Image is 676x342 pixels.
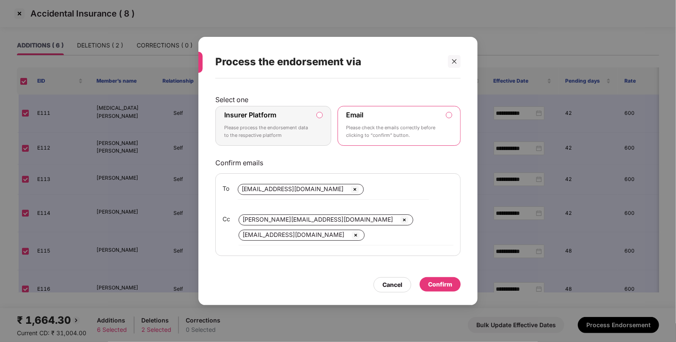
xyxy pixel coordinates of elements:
input: EmailPlease check the emails correctly before clicking to “confirm” button. [446,112,452,118]
p: Please process the endorsement data to the respective platform [224,124,311,139]
span: Cc [223,214,230,224]
label: Insurer Platform [224,111,276,119]
div: Confirm [428,280,452,289]
img: svg+xml;base64,PHN2ZyBpZD0iQ3Jvc3MtMzJ4MzIiIHhtbG5zPSJodHRwOi8vd3d3LnczLm9yZy8yMDAwL3N2ZyIgd2lkdG... [350,184,360,195]
div: Process the endorsement via [215,45,440,78]
input: Insurer PlatformPlease process the endorsement data to the respective platform [317,112,322,118]
img: svg+xml;base64,PHN2ZyBpZD0iQ3Jvc3MtMzJ4MzIiIHhtbG5zPSJodHRwOi8vd3d3LnczLm9yZy8yMDAwL3N2ZyIgd2lkdG... [399,215,409,225]
p: Please check the emails correctly before clicking to “confirm” button. [346,124,440,139]
span: [PERSON_NAME][EMAIL_ADDRESS][DOMAIN_NAME] [242,216,393,223]
span: close [451,58,457,64]
span: To [223,184,229,193]
label: Email [346,111,364,119]
p: Confirm emails [215,158,461,167]
span: [EMAIL_ADDRESS][DOMAIN_NAME] [242,231,344,238]
p: Select one [215,95,461,104]
div: Cancel [382,280,402,289]
span: [EMAIL_ADDRESS][DOMAIN_NAME] [242,185,343,192]
img: svg+xml;base64,PHN2ZyBpZD0iQ3Jvc3MtMzJ4MzIiIHhtbG5zPSJodHRwOi8vd3d3LnczLm9yZy8yMDAwL3N2ZyIgd2lkdG... [351,230,361,240]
